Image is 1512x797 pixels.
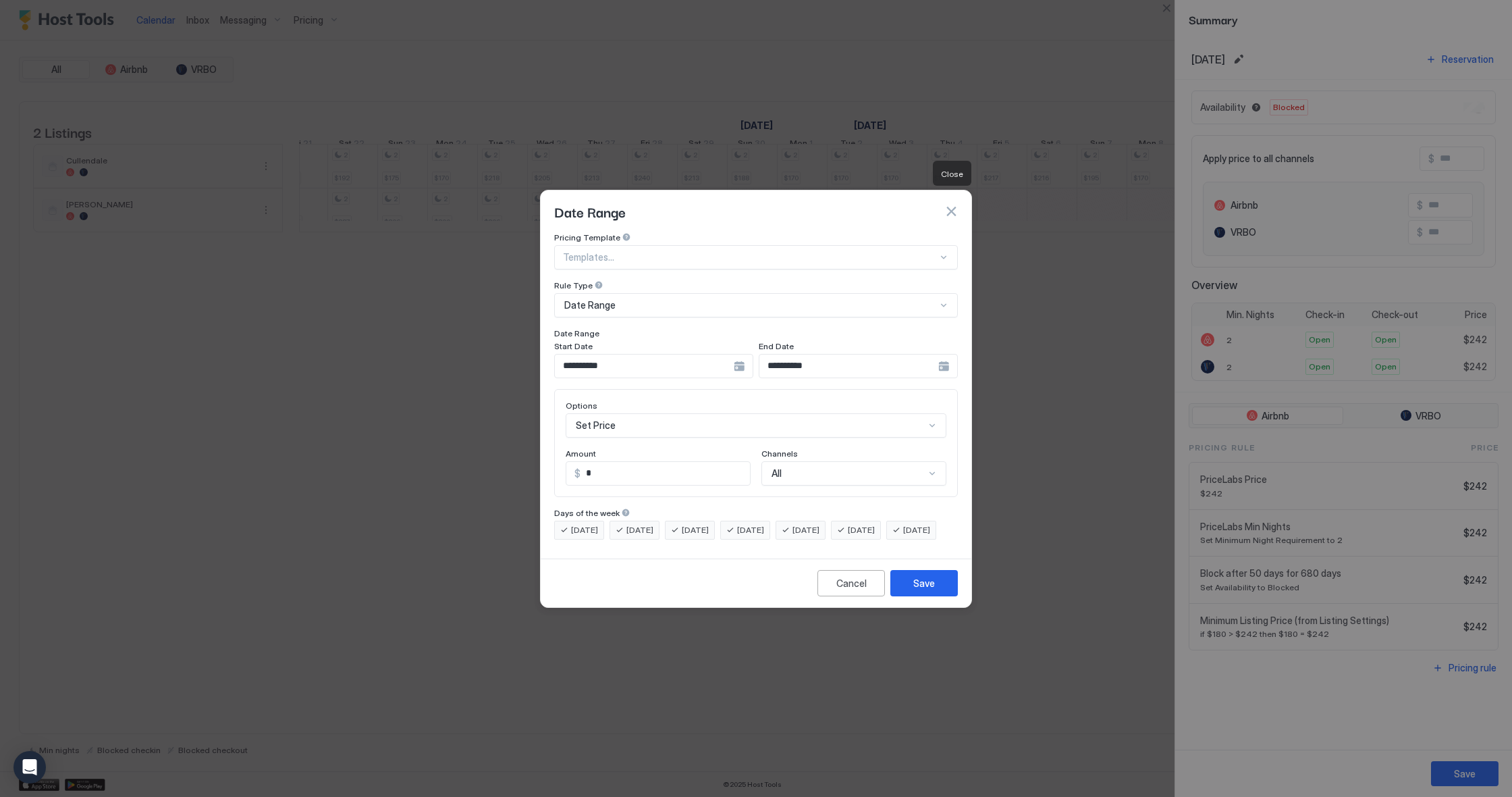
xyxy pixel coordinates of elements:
[576,419,616,432] span: Set Price
[554,280,593,290] span: Rule Type
[792,524,819,536] span: [DATE]
[836,576,867,590] div: Cancel
[737,524,764,536] span: [DATE]
[761,448,798,459] span: Channels
[682,524,709,536] span: [DATE]
[554,508,620,518] span: Days of the week
[554,328,599,338] span: Date Range
[913,576,935,590] div: Save
[554,232,620,242] span: Pricing Template
[13,751,46,783] div: Open Intercom Messenger
[759,355,938,378] input: Input Field
[759,341,794,351] span: End Date
[554,201,626,222] span: Date Range
[564,299,616,311] span: Date Range
[566,448,596,459] span: Amount
[626,524,653,536] span: [DATE]
[555,355,734,378] input: Input Field
[890,570,958,596] button: Save
[566,401,597,411] span: Options
[817,570,885,596] button: Cancel
[772,467,782,480] span: All
[848,524,875,536] span: [DATE]
[574,467,580,480] span: $
[554,341,593,351] span: Start Date
[571,524,598,536] span: [DATE]
[580,462,750,485] input: Input Field
[941,169,963,179] span: Close
[903,524,930,536] span: [DATE]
